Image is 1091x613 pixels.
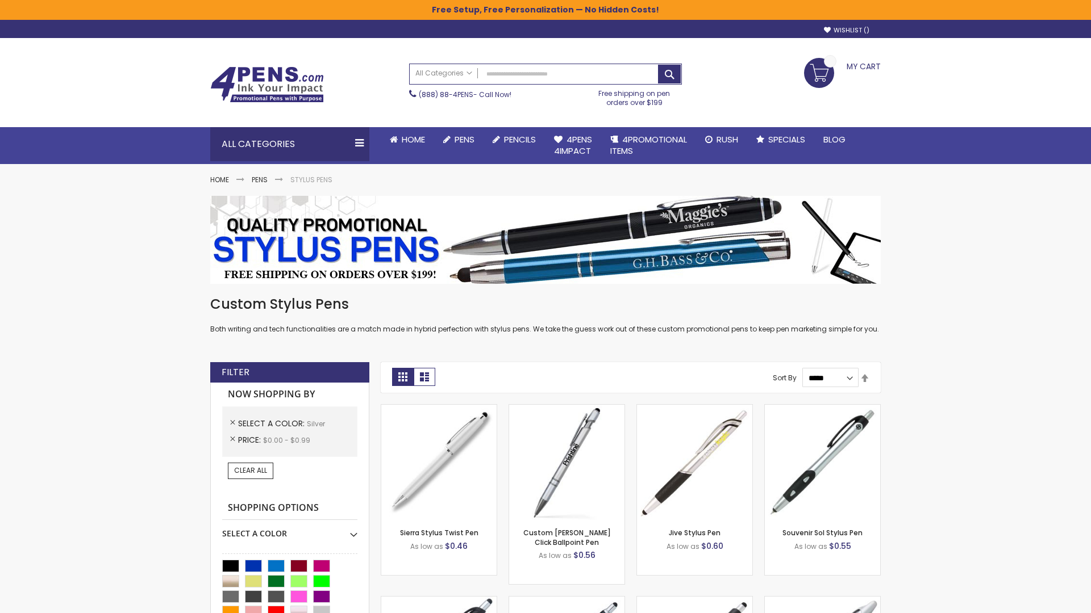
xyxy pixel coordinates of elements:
[234,465,267,475] span: Clear All
[509,596,624,606] a: Epiphany Stylus Pens-Silver
[402,133,425,145] span: Home
[210,196,881,284] img: Stylus Pens
[392,368,414,386] strong: Grid
[637,405,752,520] img: Jive Stylus Pen-Silver
[509,405,624,520] img: Custom Alex II Click Ballpoint Pen-Silver
[768,133,805,145] span: Specials
[539,551,572,560] span: As low as
[434,127,484,152] a: Pens
[210,66,324,103] img: 4Pens Custom Pens and Promotional Products
[415,69,472,78] span: All Categories
[210,127,369,161] div: All Categories
[252,175,268,184] a: Pens
[410,64,478,83] a: All Categories
[573,549,596,561] span: $0.56
[381,596,497,606] a: React Stylus Grip Pen-Silver
[381,127,434,152] a: Home
[747,127,814,152] a: Specials
[210,295,881,313] h1: Custom Stylus Pens
[455,133,474,145] span: Pens
[829,540,851,552] span: $0.55
[587,85,682,107] div: Free shipping on pen orders over $199
[210,295,881,334] div: Both writing and tech functionalities are a match made in hybrid perfection with stylus pens. We ...
[523,528,611,547] a: Custom [PERSON_NAME] Click Ballpoint Pen
[610,133,687,157] span: 4PROMOTIONAL ITEMS
[794,541,827,551] span: As low as
[637,596,752,606] a: Souvenir® Emblem Stylus Pen-Silver
[667,541,699,551] span: As low as
[824,26,869,35] a: Wishlist
[210,175,229,184] a: Home
[765,404,880,414] a: Souvenir Sol Stylus Pen-Silver
[504,133,536,145] span: Pencils
[238,418,307,429] span: Select A Color
[669,528,721,538] a: Jive Stylus Pen
[545,127,601,164] a: 4Pens4impact
[381,405,497,520] img: Stypen-35-Silver
[419,90,473,99] a: (888) 88-4PENS
[696,127,747,152] a: Rush
[701,540,723,552] span: $0.60
[637,404,752,414] a: Jive Stylus Pen-Silver
[445,540,468,552] span: $0.46
[765,405,880,520] img: Souvenir Sol Stylus Pen-Silver
[484,127,545,152] a: Pencils
[228,463,273,478] a: Clear All
[419,90,511,99] span: - Call Now!
[222,520,357,539] div: Select A Color
[773,373,797,383] label: Sort By
[290,175,332,184] strong: Stylus Pens
[554,133,592,157] span: 4Pens 4impact
[222,366,249,379] strong: Filter
[307,419,325,429] span: Silver
[782,528,863,538] a: Souvenir Sol Stylus Pen
[765,596,880,606] a: Twist Highlighter-Pen Stylus Combo-Silver
[410,541,443,551] span: As low as
[381,404,497,414] a: Stypen-35-Silver
[263,435,310,445] span: $0.00 - $0.99
[509,404,624,414] a: Custom Alex II Click Ballpoint Pen-Silver
[222,383,357,406] strong: Now Shopping by
[601,127,696,164] a: 4PROMOTIONALITEMS
[238,434,263,446] span: Price
[717,133,738,145] span: Rush
[814,127,855,152] a: Blog
[400,528,478,538] a: Sierra Stylus Twist Pen
[823,133,846,145] span: Blog
[222,496,357,520] strong: Shopping Options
